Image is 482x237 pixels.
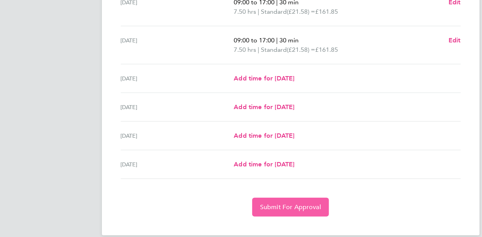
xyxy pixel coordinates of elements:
[234,131,294,140] a: Add time for [DATE]
[449,36,461,44] span: Edit
[121,74,234,83] div: [DATE]
[279,36,299,44] span: 30 min
[234,8,256,15] span: 7.50 hrs
[234,103,294,111] span: Add time for [DATE]
[258,8,259,15] span: |
[252,198,329,217] button: Submit For Approval
[287,46,315,53] span: (£21.58) =
[315,46,338,53] span: £161.85
[234,132,294,139] span: Add time for [DATE]
[261,7,287,16] span: Standard
[234,75,294,82] span: Add time for [DATE]
[121,131,234,140] div: [DATE]
[234,102,294,112] a: Add time for [DATE]
[258,46,259,53] span: |
[315,8,338,15] span: £161.85
[121,102,234,112] div: [DATE]
[276,36,278,44] span: |
[234,74,294,83] a: Add time for [DATE]
[449,36,461,45] a: Edit
[234,160,294,168] span: Add time for [DATE]
[121,160,234,169] div: [DATE]
[260,203,321,211] span: Submit For Approval
[234,160,294,169] a: Add time for [DATE]
[287,8,315,15] span: (£21.58) =
[234,46,256,53] span: 7.50 hrs
[121,36,234,55] div: [DATE]
[234,36,275,44] span: 09:00 to 17:00
[261,45,287,55] span: Standard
